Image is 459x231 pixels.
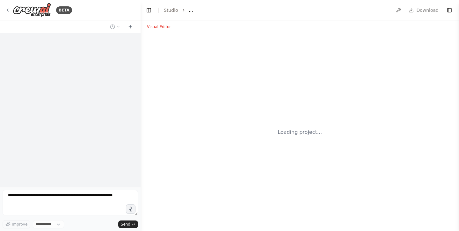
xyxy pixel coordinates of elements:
button: Hide left sidebar [144,6,153,15]
span: ... [189,7,193,13]
button: Start a new chat [125,23,135,31]
span: Improve [12,222,27,227]
div: BETA [56,6,72,14]
div: Loading project... [278,128,322,136]
a: Studio [164,8,178,13]
button: Click to speak your automation idea [126,204,135,214]
button: Send [118,220,138,228]
button: Show right sidebar [445,6,454,15]
button: Improve [3,220,30,228]
button: Visual Editor [143,23,175,31]
img: Logo [13,3,51,17]
nav: breadcrumb [164,7,193,13]
button: Switch to previous chat [107,23,123,31]
span: Send [121,222,130,227]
